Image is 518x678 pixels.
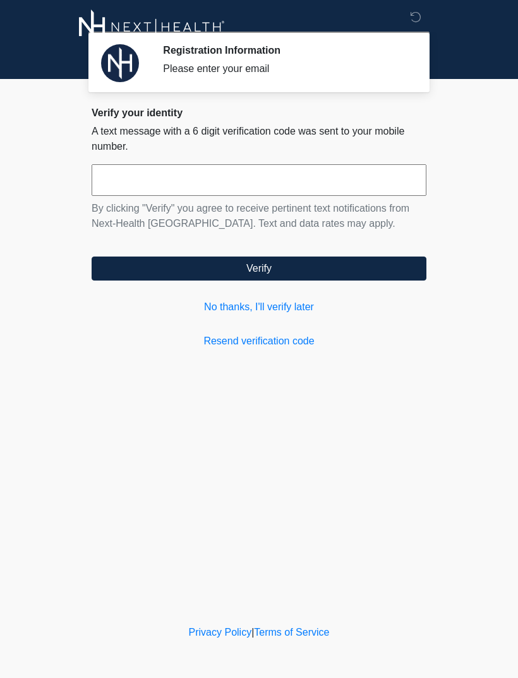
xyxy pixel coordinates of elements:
a: Resend verification code [92,334,426,349]
a: Privacy Policy [189,627,252,638]
img: Next-Health Woodland Hills Logo [79,9,225,44]
img: Agent Avatar [101,44,139,82]
a: | [251,627,254,638]
h2: Verify your identity [92,107,426,119]
p: A text message with a 6 digit verification code was sent to your mobile number. [92,124,426,154]
a: Terms of Service [254,627,329,638]
p: By clicking "Verify" you agree to receive pertinent text notifications from Next-Health [GEOGRAPH... [92,201,426,231]
a: No thanks, I'll verify later [92,300,426,315]
button: Verify [92,257,426,281]
div: Please enter your email [163,61,407,76]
